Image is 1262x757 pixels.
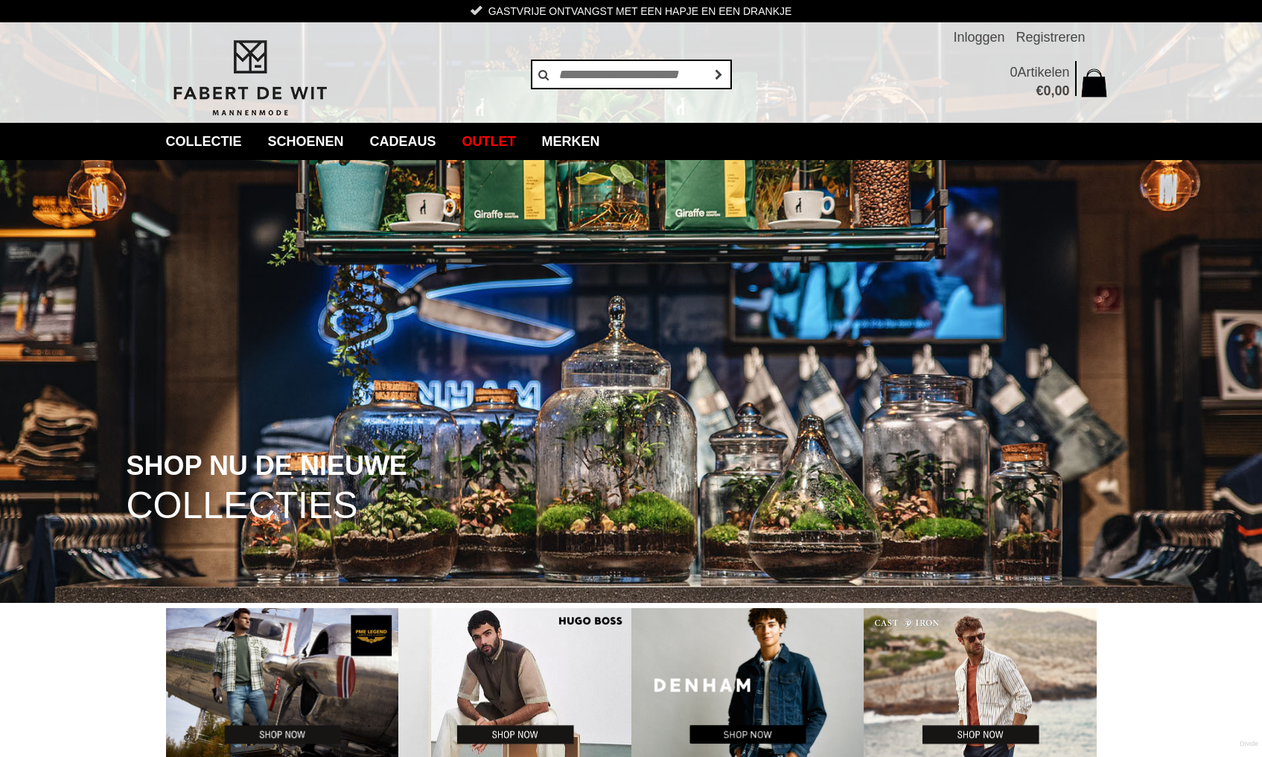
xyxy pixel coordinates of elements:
img: Fabert de Wit [166,38,334,118]
span: 0 [1010,65,1017,80]
span: 00 [1054,83,1069,98]
a: Divide [1240,735,1258,753]
a: Cadeaus [359,123,447,160]
span: Artikelen [1017,65,1069,80]
span: , [1051,83,1054,98]
a: Merken [531,123,611,160]
a: Registreren [1016,22,1085,52]
span: SHOP NU DE NIEUWE [127,452,407,480]
span: € [1036,83,1043,98]
span: COLLECTIES [127,487,358,525]
a: Outlet [451,123,527,160]
span: 0 [1043,83,1051,98]
a: Schoenen [257,123,355,160]
a: collectie [155,123,253,160]
a: Inloggen [953,22,1004,52]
